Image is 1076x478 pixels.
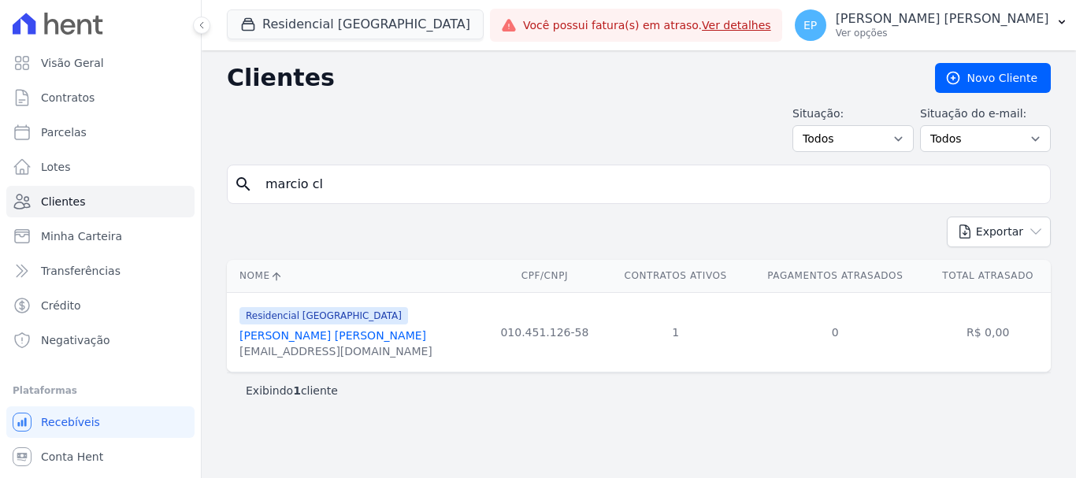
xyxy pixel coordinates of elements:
[41,194,85,209] span: Clientes
[227,260,484,292] th: Nome
[239,307,408,324] span: Residencial [GEOGRAPHIC_DATA]
[41,414,100,430] span: Recebíveis
[935,63,1051,93] a: Novo Cliente
[41,298,81,313] span: Crédito
[6,186,195,217] a: Clientes
[41,332,110,348] span: Negativação
[6,117,195,148] a: Parcelas
[836,27,1049,39] p: Ver opções
[792,106,914,122] label: Situação:
[41,55,104,71] span: Visão Geral
[41,449,103,465] span: Conta Hent
[836,11,1049,27] p: [PERSON_NAME] [PERSON_NAME]
[745,292,925,372] td: 0
[702,19,771,31] a: Ver detalhes
[234,175,253,194] i: search
[925,292,1051,372] td: R$ 0,00
[41,159,71,175] span: Lotes
[41,90,95,106] span: Contratos
[293,384,301,397] b: 1
[6,82,195,113] a: Contratos
[41,263,121,279] span: Transferências
[6,324,195,356] a: Negativação
[13,381,188,400] div: Plataformas
[41,228,122,244] span: Minha Carteira
[227,9,484,39] button: Residencial [GEOGRAPHIC_DATA]
[606,260,745,292] th: Contratos Ativos
[6,220,195,252] a: Minha Carteira
[41,124,87,140] span: Parcelas
[6,151,195,183] a: Lotes
[6,406,195,438] a: Recebíveis
[6,290,195,321] a: Crédito
[925,260,1051,292] th: Total Atrasado
[606,292,745,372] td: 1
[239,329,426,342] a: [PERSON_NAME] [PERSON_NAME]
[745,260,925,292] th: Pagamentos Atrasados
[256,169,1044,200] input: Buscar por nome, CPF ou e-mail
[920,106,1051,122] label: Situação do e-mail:
[484,260,606,292] th: CPF/CNPJ
[484,292,606,372] td: 010.451.126-58
[239,343,432,359] div: [EMAIL_ADDRESS][DOMAIN_NAME]
[523,17,771,34] span: Você possui fatura(s) em atraso.
[6,255,195,287] a: Transferências
[803,20,817,31] span: EP
[6,47,195,79] a: Visão Geral
[6,441,195,472] a: Conta Hent
[227,64,910,92] h2: Clientes
[947,217,1051,247] button: Exportar
[246,383,338,398] p: Exibindo cliente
